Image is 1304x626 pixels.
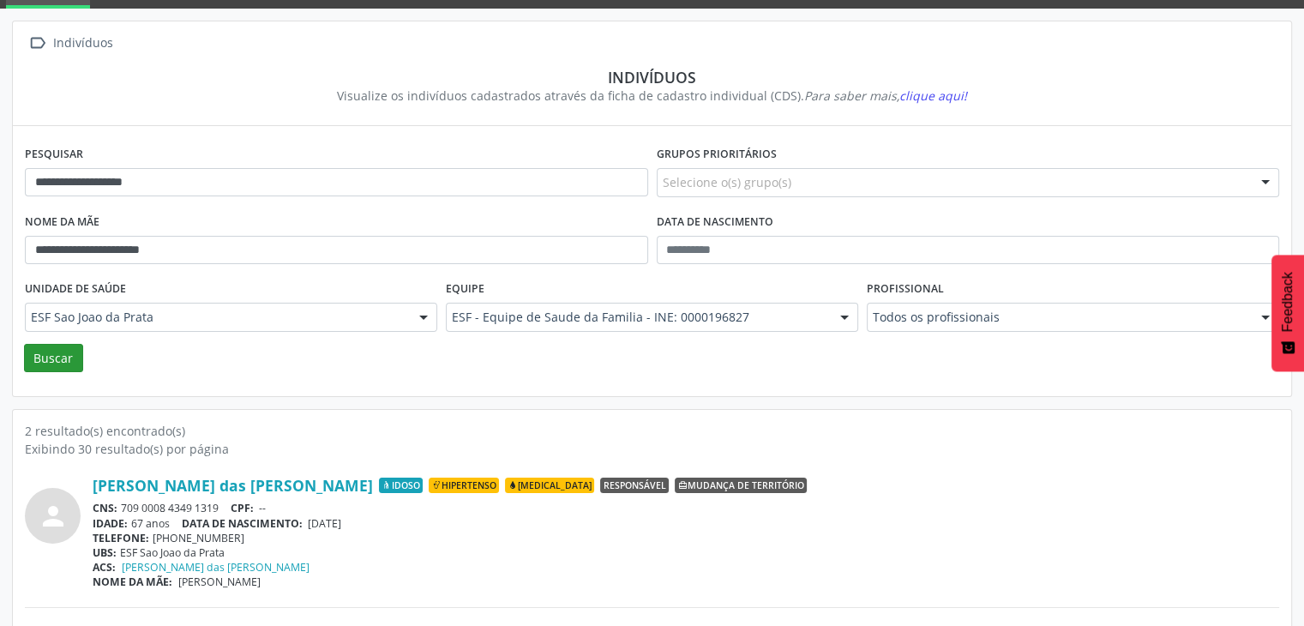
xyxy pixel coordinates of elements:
[37,87,1267,105] div: Visualize os indivíduos cadastrados através da ficha de cadastro individual (CDS).
[93,560,116,575] span: ACS:
[25,31,116,56] a:  Indivíduos
[873,309,1244,326] span: Todos os profissionais
[93,501,117,515] span: CNS:
[50,31,116,56] div: Indivíduos
[1280,272,1295,332] span: Feedback
[93,501,1279,515] div: 709 0008 4349 1319
[25,422,1279,440] div: 2 resultado(s) encontrado(s)
[93,531,149,545] span: TELEFONE:
[675,478,807,493] span: Mudança de território
[25,440,1279,458] div: Exibindo 30 resultado(s) por página
[24,344,83,373] button: Buscar
[379,478,423,493] span: Idoso
[25,31,50,56] i: 
[31,309,402,326] span: ESF Sao Joao da Prata
[804,87,967,104] i: Para saber mais,
[93,476,373,495] a: [PERSON_NAME] das [PERSON_NAME]
[452,309,823,326] span: ESF - Equipe de Saude da Familia - INE: 0000196827
[231,501,254,515] span: CPF:
[93,516,128,531] span: IDADE:
[505,478,594,493] span: [MEDICAL_DATA]
[37,68,1267,87] div: Indivíduos
[122,560,309,575] a: [PERSON_NAME] das [PERSON_NAME]
[600,478,669,493] span: Responsável
[178,575,261,589] span: [PERSON_NAME]
[93,575,172,589] span: NOME DA MÃE:
[657,209,773,236] label: Data de nascimento
[93,545,117,560] span: UBS:
[38,501,69,532] i: person
[446,276,484,303] label: Equipe
[93,516,1279,531] div: 67 anos
[1271,255,1304,371] button: Feedback - Mostrar pesquisa
[259,501,266,515] span: --
[25,141,83,168] label: Pesquisar
[867,276,944,303] label: Profissional
[308,516,341,531] span: [DATE]
[25,209,99,236] label: Nome da mãe
[657,141,777,168] label: Grupos prioritários
[429,478,499,493] span: Hipertenso
[25,276,126,303] label: Unidade de saúde
[899,87,967,104] span: clique aqui!
[182,516,303,531] span: DATA DE NASCIMENTO:
[93,545,1279,560] div: ESF Sao Joao da Prata
[93,531,1279,545] div: [PHONE_NUMBER]
[663,173,791,191] span: Selecione o(s) grupo(s)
